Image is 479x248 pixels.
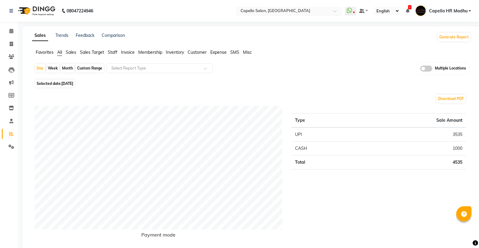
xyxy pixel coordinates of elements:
[35,80,75,87] span: Selected date:
[67,2,93,19] b: 08047224946
[80,50,104,55] span: Sales Target
[188,50,207,55] span: Customer
[61,64,74,72] div: Month
[210,50,227,55] span: Expense
[435,66,466,72] span: Multiple Locations
[406,8,409,14] a: 2
[291,113,356,127] th: Type
[291,155,356,169] td: Total
[408,5,412,9] span: 2
[291,127,356,142] td: UPI
[76,33,94,38] a: Feedback
[437,95,465,103] button: Download PDF
[57,50,62,55] span: All
[36,50,54,55] span: Favorites
[230,50,239,55] span: SMS
[356,155,466,169] td: 4535
[121,50,135,55] span: Invoice
[32,30,48,41] a: Sales
[15,2,57,19] img: logo
[138,50,162,55] span: Membership
[356,127,466,142] td: 3535
[429,8,468,14] span: Capello HR Madhu
[76,64,104,72] div: Custom Range
[356,113,466,127] th: Sale Amount
[438,33,470,41] button: Generate Report
[291,141,356,155] td: CASH
[243,50,252,55] span: Misc
[356,141,466,155] td: 1000
[102,33,125,38] a: Comparison
[61,81,73,86] span: [DATE]
[46,64,59,72] div: Week
[35,64,45,72] div: Day
[66,50,76,55] span: Sales
[166,50,184,55] span: Inventory
[34,232,282,240] h6: Payment mode
[108,50,117,55] span: Staff
[55,33,68,38] a: Trends
[415,5,426,16] img: Capello HR Madhu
